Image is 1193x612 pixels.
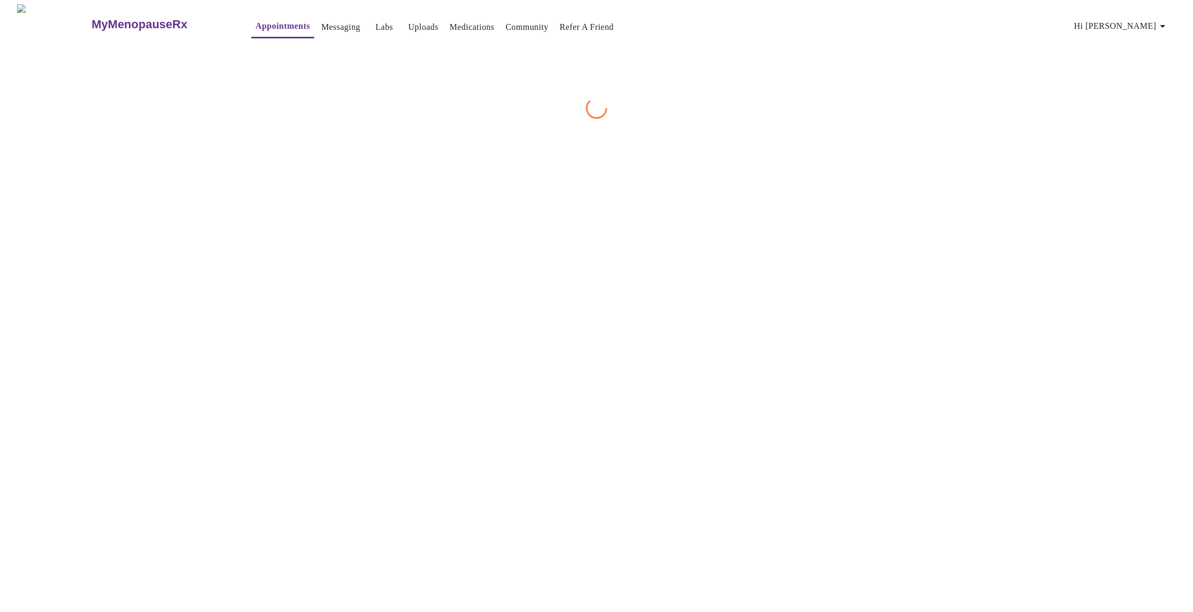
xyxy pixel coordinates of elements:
button: Community [501,17,553,38]
button: Messaging [317,17,364,38]
h3: MyMenopauseRx [92,18,187,31]
button: Uploads [404,17,443,38]
button: Appointments [251,15,314,38]
a: Messaging [321,20,360,35]
button: Medications [445,17,499,38]
a: Appointments [256,19,310,34]
button: Hi [PERSON_NAME] [1070,15,1173,37]
a: MyMenopauseRx [91,6,230,43]
a: Uploads [408,20,439,35]
a: Refer a Friend [560,20,614,35]
a: Labs [375,20,393,35]
button: Labs [367,17,402,38]
img: MyMenopauseRx Logo [17,4,91,44]
button: Refer a Friend [555,17,618,38]
a: Community [505,20,549,35]
a: Medications [450,20,494,35]
span: Hi [PERSON_NAME] [1074,19,1169,34]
